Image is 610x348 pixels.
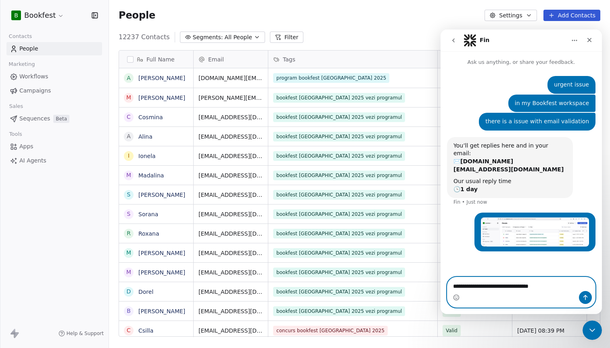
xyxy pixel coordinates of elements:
div: I [128,152,130,160]
a: Ionela [138,153,156,159]
a: [PERSON_NAME] [138,308,185,314]
span: [EMAIL_ADDRESS][DOMAIN_NAME] [198,171,263,179]
span: Sequences [19,114,50,123]
span: Contacts [5,30,36,42]
span: bookfest [GEOGRAPHIC_DATA] 2025 vezi programul [273,248,405,258]
span: [DOMAIN_NAME][EMAIL_ADDRESS][DOMAIN_NAME] [198,74,263,82]
a: People [6,42,102,55]
span: bookfest [GEOGRAPHIC_DATA] 2025 vezi programul [273,287,405,297]
span: 12237 Contacts [119,32,170,42]
span: Sales [6,100,27,112]
div: B [127,307,131,315]
div: C [127,113,131,121]
span: bookfest [GEOGRAPHIC_DATA] 2025 vezi programul [273,229,405,238]
div: Email Verification Status [438,51,512,68]
span: [EMAIL_ADDRESS][DOMAIN_NAME] [198,288,263,296]
span: [EMAIL_ADDRESS][DOMAIN_NAME] [198,268,263,276]
a: Csilla [138,327,153,334]
a: [PERSON_NAME] [138,75,185,81]
span: B [14,11,18,19]
span: Tools [6,128,25,140]
span: bookfest [GEOGRAPHIC_DATA] 2025 vezi programul [273,171,405,180]
span: Workflows [19,72,48,81]
button: Settings [485,10,537,21]
a: Workflows [6,70,102,83]
span: Full Name [146,55,175,63]
span: Valid [446,327,457,335]
span: [EMAIL_ADDRESS][DOMAIN_NAME] [198,327,263,335]
span: [EMAIL_ADDRESS][DOMAIN_NAME] [198,113,263,121]
div: A [127,74,131,82]
a: SequencesBeta [6,112,102,125]
a: [PERSON_NAME] [138,192,185,198]
div: S [127,210,131,218]
div: S [127,190,131,199]
iframe: Intercom live chat [441,30,602,314]
span: [EMAIL_ADDRESS][DOMAIN_NAME] [198,249,263,257]
span: [EMAIL_ADDRESS][DOMAIN_NAME] [198,307,263,315]
span: Apps [19,142,33,151]
button: BBookfest [10,8,66,22]
span: bookfest [GEOGRAPHIC_DATA] 2025 vezi programul [273,209,405,219]
span: [EMAIL_ADDRESS][DOMAIN_NAME] [198,133,263,141]
span: Campaigns [19,86,51,95]
span: bookfest [GEOGRAPHIC_DATA] 2025 vezi programul [273,93,405,103]
div: Tags [268,51,437,68]
div: C [127,326,131,335]
div: M [126,93,131,102]
div: Full Name [119,51,193,68]
div: M [126,268,131,276]
a: [PERSON_NAME] [138,250,185,256]
button: Add Contacts [543,10,600,21]
div: grid [119,68,194,337]
span: Email [208,55,224,63]
div: A [127,132,131,141]
span: concurs bookfest [GEOGRAPHIC_DATA] 2025 [273,326,388,335]
span: bookfest [GEOGRAPHIC_DATA] 2025 vezi programul [273,268,405,277]
iframe: Intercom live chat [583,321,602,340]
a: Sorana [138,211,158,217]
div: M [126,171,131,179]
a: Help & Support [58,330,104,337]
div: D [127,287,131,296]
span: program bookfest [GEOGRAPHIC_DATA] 2025 [273,73,389,83]
span: Marketing [5,58,38,70]
span: Beta [53,115,69,123]
span: bookfest [GEOGRAPHIC_DATA] 2025 vezi programul [273,132,405,141]
span: bookfest [GEOGRAPHIC_DATA] 2025 vezi programul [273,151,405,161]
div: R [127,229,131,238]
span: bookfest [GEOGRAPHIC_DATA] 2025 vezi programul [273,306,405,316]
span: AI Agents [19,156,46,165]
div: Email [194,51,268,68]
span: [EMAIL_ADDRESS][DOMAIN_NAME] [198,230,263,238]
span: Bookfest [24,10,56,21]
span: [EMAIL_ADDRESS][DOMAIN_NAME] [198,191,263,199]
span: All People [225,33,252,42]
span: [EMAIL_ADDRESS][DOMAIN_NAME] [198,152,263,160]
span: Segments: [193,33,223,42]
span: Tags [283,55,295,63]
span: [PERSON_NAME][EMAIL_ADDRESS][DOMAIN_NAME] [198,94,263,102]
